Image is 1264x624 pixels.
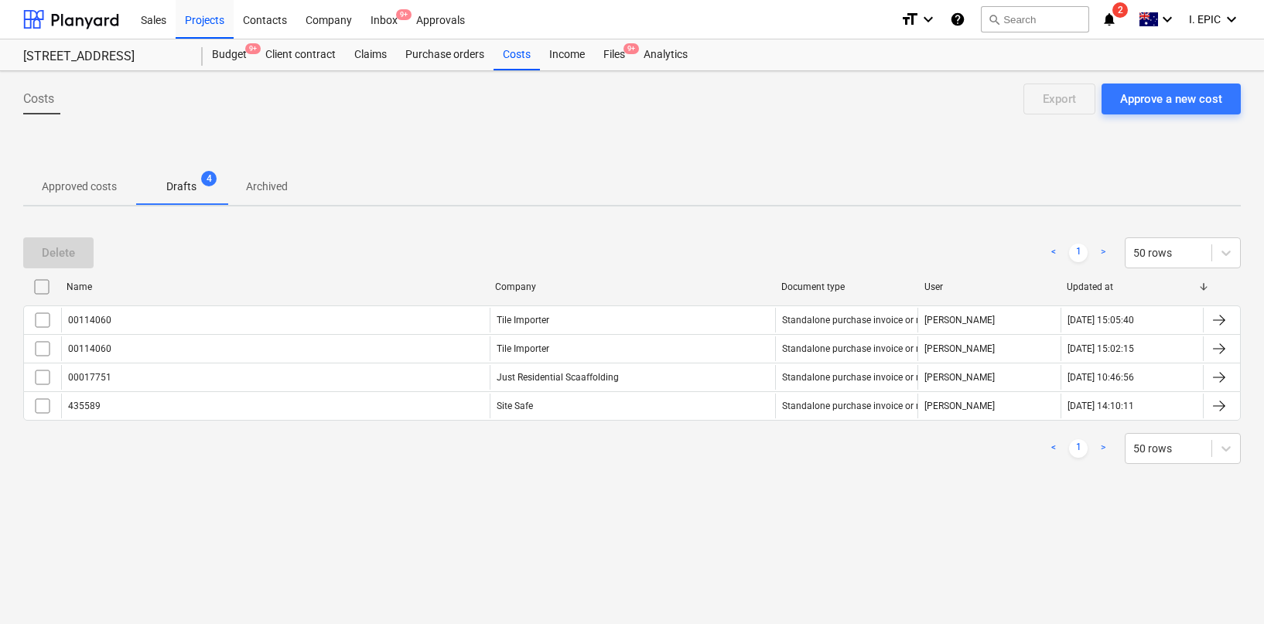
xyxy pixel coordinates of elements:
div: [DATE] 15:05:40 [1068,315,1134,326]
span: 9+ [245,43,261,54]
div: 00114060 [68,343,111,354]
span: 9+ [623,43,639,54]
a: Next page [1094,244,1112,262]
div: 435589 [68,401,101,411]
i: format_size [900,10,919,29]
div: Budget [203,39,256,70]
i: keyboard_arrow_down [1158,10,1177,29]
div: Company [495,281,769,292]
a: Files9+ [594,39,634,70]
a: Page 1 is your current page [1069,244,1088,262]
p: Approved costs [42,179,117,195]
a: Previous page [1044,439,1063,458]
span: I. EPIC [1189,13,1221,26]
div: [DATE] 10:46:56 [1068,372,1134,383]
div: Files [594,39,634,70]
a: Costs [494,39,540,70]
div: 00114060 [68,315,111,326]
span: Costs [23,90,54,108]
p: Archived [246,179,288,195]
div: Standalone purchase invoice or receipt [782,315,944,326]
div: [DATE] 14:10:11 [1068,401,1134,411]
a: Income [540,39,594,70]
div: User [924,281,1055,292]
button: Approve a new cost [1102,84,1241,114]
a: Previous page [1044,244,1063,262]
a: Analytics [634,39,697,70]
span: 9+ [396,9,412,20]
div: Standalone purchase invoice or receipt [782,343,944,354]
i: keyboard_arrow_down [1222,10,1241,29]
a: Budget9+ [203,39,256,70]
div: [DATE] 15:02:15 [1068,343,1134,354]
a: Next page [1094,439,1112,458]
div: Standalone purchase invoice or receipt [782,401,944,411]
div: [PERSON_NAME] [917,365,1061,390]
div: Tile Importer [490,336,775,361]
span: 2 [1112,2,1128,18]
i: Knowledge base [950,10,965,29]
p: Drafts [166,179,196,195]
a: Page 1 is your current page [1069,439,1088,458]
div: Tile Importer [490,308,775,332]
span: search [988,13,1000,26]
a: Purchase orders [396,39,494,70]
div: [PERSON_NAME] [917,394,1061,418]
div: [PERSON_NAME] [917,308,1061,332]
div: Site Safe [490,394,775,418]
div: 00017751 [68,372,111,383]
div: Document type [781,281,912,292]
div: [PERSON_NAME] [917,336,1061,361]
i: keyboard_arrow_down [919,10,938,29]
div: [STREET_ADDRESS] [23,49,184,65]
button: Search [981,6,1089,32]
span: 4 [201,171,217,186]
div: Just Residential Scaaffolding [490,365,775,390]
a: Client contract [256,39,345,70]
div: Name [67,281,483,292]
i: notifications [1102,10,1117,29]
div: Standalone purchase invoice or receipt [782,372,944,383]
a: Claims [345,39,396,70]
div: Approve a new cost [1120,89,1222,109]
div: Updated at [1067,281,1197,292]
